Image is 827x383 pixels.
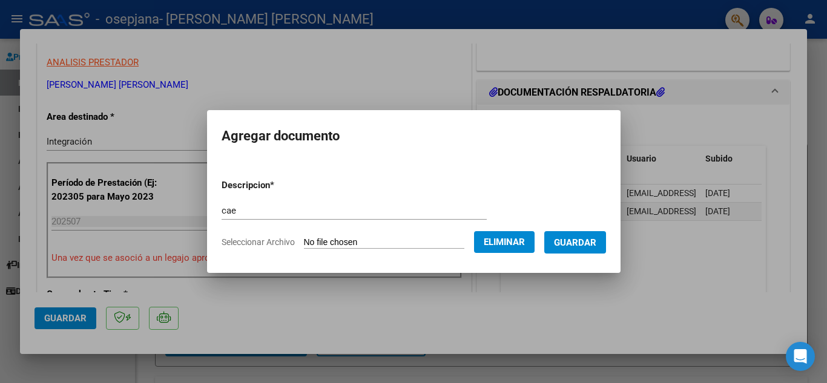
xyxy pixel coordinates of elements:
button: Eliminar [474,231,535,253]
p: Descripcion [222,178,337,192]
h2: Agregar documento [222,125,606,148]
div: Open Intercom Messenger [786,342,815,371]
span: Eliminar [484,237,525,247]
span: Seleccionar Archivo [222,237,295,247]
button: Guardar [544,231,606,254]
span: Guardar [554,237,596,248]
